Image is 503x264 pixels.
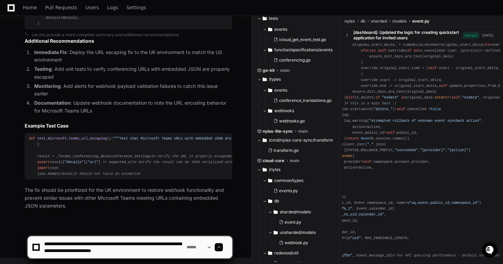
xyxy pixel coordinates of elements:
strong: Testing [34,66,52,72]
span: webhooks.go [279,118,305,124]
div: [DATE] [482,33,493,38]
span: setattr [435,95,450,100]
span: go-kit [263,68,275,73]
span: /cmd/nylas-core-sync/transform [269,137,333,143]
button: function/specifications/events [263,44,334,55]
span: if [407,49,411,53]
li: : Deploy the URL escaping fix to the UK environment to match the US environment [32,49,232,64]
span: Merged [463,32,479,39]
span: "exdate" [462,95,479,100]
span: Users [86,5,99,10]
span: /nylas [269,167,280,172]
span: for [485,43,491,47]
button: /cmd/nylas-core-sync/transform [257,135,334,146]
span: models [392,18,407,24]
span: event.py [285,220,301,225]
svg: Directory [263,166,267,174]
img: PlayerZero [7,7,21,21]
a: Powered byPylon [48,71,83,77]
strong: Documentation [34,100,71,106]
button: webhooks [263,105,336,116]
span: sharded [371,18,387,24]
button: db [263,196,340,207]
span: "." [367,142,373,146]
button: conferencing.go [271,55,330,65]
span: nylas [344,18,355,24]
span: def [29,136,35,141]
span: cloud-core [263,158,284,163]
button: events [263,85,336,96]
span: # type: ignore[attr-defined] [443,49,502,53]
span: event.py [412,18,429,24]
span: assert [37,160,50,164]
iframe: Open customer support [481,241,500,260]
button: webhooks.go [271,116,331,126]
span: Pull Requests [45,5,77,10]
svg: Directory [274,208,278,216]
span: in [401,95,405,100]
span: in [372,49,376,53]
p: The fix should be prioritized for the UK environment to restore webhook functionality and prevent... [25,186,232,210]
span: icloud_get_event_test.go [279,37,326,42]
span: nylas-lite-sync [263,129,293,134]
span: self [428,66,437,70]
span: import [37,166,50,170]
button: Start new chat [116,53,125,61]
span: main [298,129,308,134]
span: events.py [279,188,298,194]
span: function/specifications/events [274,47,332,53]
button: /types [257,74,334,85]
span: "exdate" [382,95,399,100]
span: return [346,136,359,141]
div: Start new chat [23,51,112,58]
button: events [263,24,334,35]
span: main [280,68,290,73]
strong: Monitoring [34,83,61,89]
span: events [274,27,287,32]
button: conference_translations.go [271,96,331,105]
span: db [361,18,365,24]
svg: Directory [268,86,272,94]
span: "ix_event_ns_uid_calendar_id" [323,213,384,217]
span: "succeeded" [394,148,418,152]
span: None [361,136,369,141]
svg: Directory [263,75,267,83]
span: conferencing.go [279,57,311,63]
svg: Directory [268,25,272,34]
svg: Directory [268,176,272,185]
span: sharded/models [280,209,311,215]
span: Logs [107,5,118,10]
span: common/types [274,178,303,183]
span: transform.go [274,148,299,153]
span: self [378,49,386,53]
div: (): conference_settings = { : , : { : } } result = _format_conferencing_data(conference_settings)... [29,136,228,177]
span: conference_translations.go [279,98,331,103]
span: test_microsoft_teams_url_escaping [37,136,107,141]
span: # Should not raise an exception [75,172,141,176]
span: "delete_" [374,107,392,111]
span: self [363,160,372,164]
button: /nylas [257,164,334,175]
span: "{action}" [447,148,468,152]
span: elif [346,95,355,100]
span: False [430,107,441,111]
span: "Attempted rollback of unknown event syncback action" [369,119,481,123]
h2: Additional Recommendations [25,38,232,44]
div: Welcome [7,27,125,38]
span: u"uq_event_public_id_namespace_id" [407,201,479,205]
button: transform.go [265,146,330,155]
button: sharded/models [268,207,340,217]
span: self [386,131,395,135]
li: : Update webhook documentation to note the URL encoding behavior for Microsoft Teams URLs [32,99,232,115]
div: Let me provide a more complete summary and additional recommendations. [32,32,232,38]
span: "{provider}" [420,148,445,152]
span: self [397,107,405,111]
h2: Example Test Case [25,122,232,129]
span: main [290,158,299,163]
span: if [376,95,380,100]
span: tests [269,16,278,21]
div: [dashboard]: Updated the logic for creating quickstart application for invited users [353,30,463,41]
span: db [274,198,279,204]
strong: Immediate Fix [34,49,67,55]
button: tests [257,13,334,24]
